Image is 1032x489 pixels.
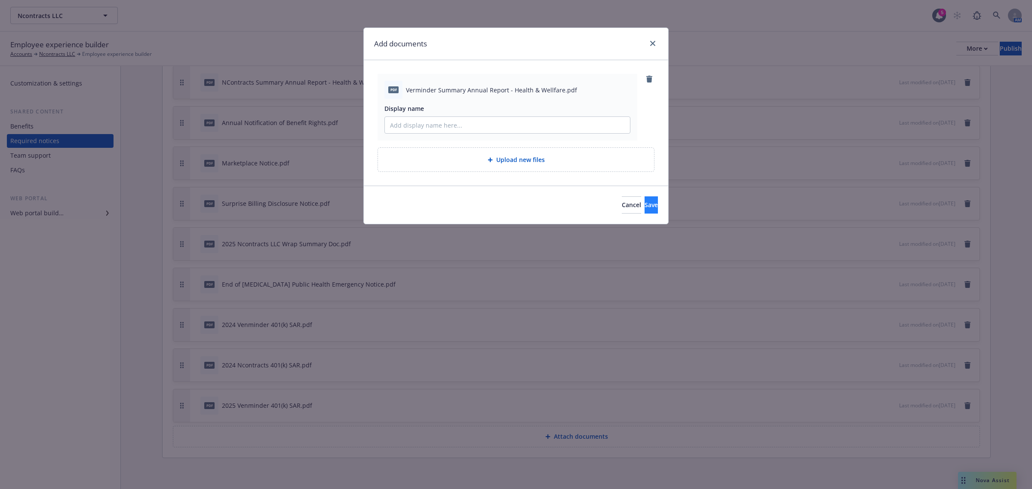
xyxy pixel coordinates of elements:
div: Upload new files [378,147,654,172]
button: Cancel [622,196,641,214]
button: Save [645,196,658,214]
a: close [648,38,658,49]
span: Verminder Summary Annual Report - Health & Wellfare.pdf [406,86,577,95]
h1: Add documents [374,38,427,49]
span: Upload new files [496,155,545,164]
input: Add display name here... [385,117,630,133]
a: remove [644,74,654,84]
span: Display name [384,104,424,113]
span: Save [645,201,658,209]
span: pdf [388,86,399,93]
span: Cancel [622,201,641,209]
